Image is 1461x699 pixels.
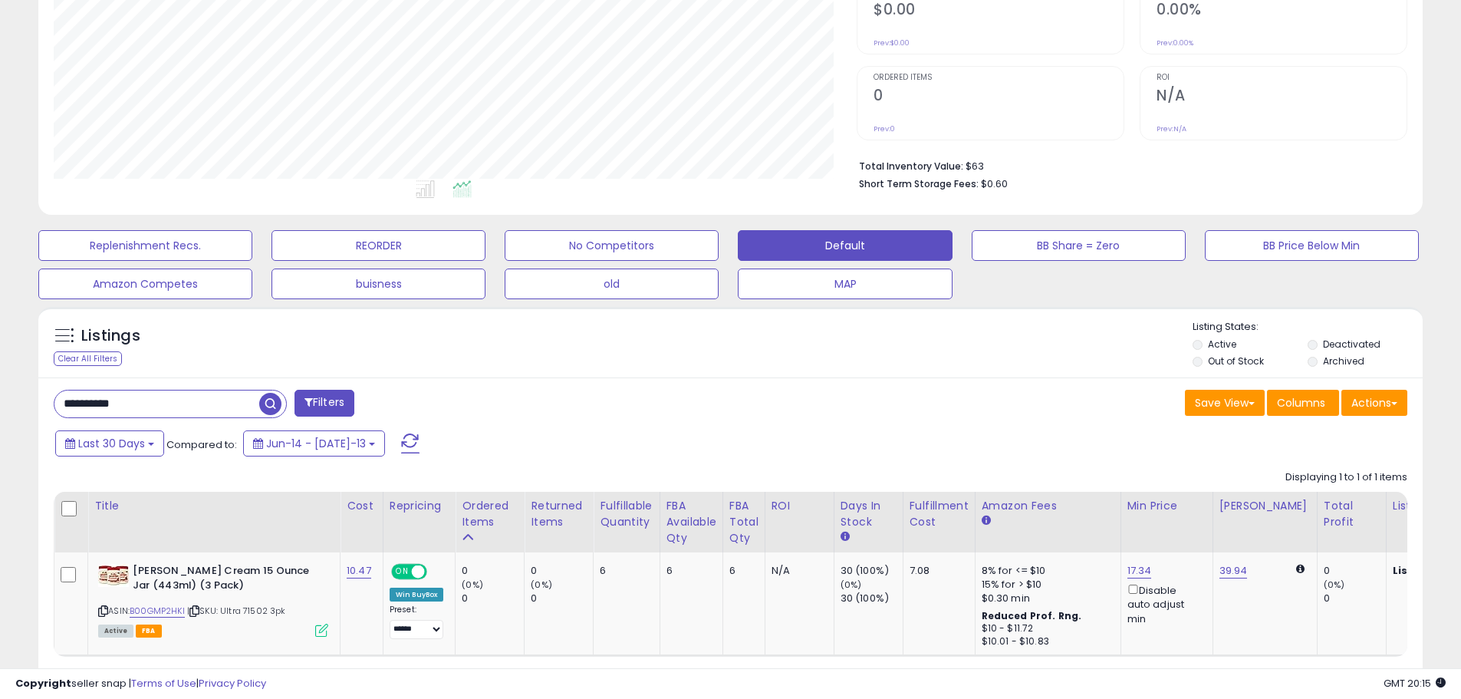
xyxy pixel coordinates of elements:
[531,592,593,605] div: 0
[666,498,716,546] div: FBA Available Qty
[1208,338,1236,351] label: Active
[910,564,963,578] div: 7.08
[1157,1,1407,21] h2: 0.00%
[600,498,653,530] div: Fulfillable Quantity
[1341,390,1407,416] button: Actions
[243,430,385,457] button: Jun-14 - [DATE]-13
[874,87,1124,107] h2: 0
[874,1,1124,21] h2: $0.00
[347,498,377,514] div: Cost
[1219,498,1311,514] div: [PERSON_NAME]
[982,609,1082,622] b: Reduced Prof. Rng.
[1324,592,1386,605] div: 0
[1157,124,1186,134] small: Prev: N/A
[729,564,753,578] div: 6
[133,564,319,596] b: [PERSON_NAME] Cream 15 Ounce Jar (443ml) (3 Pack)
[1208,354,1264,368] label: Out of Stock
[859,177,979,190] b: Short Term Storage Fees:
[390,588,444,602] div: Win BuyBox
[982,498,1114,514] div: Amazon Fees
[390,605,444,639] div: Preset:
[841,579,862,591] small: (0%)
[505,269,719,299] button: old
[55,430,164,457] button: Last 30 Days
[772,498,828,514] div: ROI
[531,498,587,530] div: Returned Items
[199,676,266,691] a: Privacy Policy
[347,563,371,579] a: 10.47
[738,230,952,261] button: Default
[841,498,897,530] div: Days In Stock
[98,564,328,635] div: ASIN:
[531,564,593,578] div: 0
[271,269,485,299] button: buisness
[462,592,524,605] div: 0
[1127,563,1152,579] a: 17.34
[982,592,1109,605] div: $0.30 min
[38,230,252,261] button: Replenishment Recs.
[131,676,196,691] a: Terms of Use
[729,498,758,546] div: FBA Total Qty
[166,437,237,452] span: Compared to:
[1157,38,1193,48] small: Prev: 0.00%
[531,579,552,591] small: (0%)
[874,74,1124,82] span: Ordered Items
[271,230,485,261] button: REORDER
[1219,563,1248,579] a: 39.94
[1185,390,1265,416] button: Save View
[982,578,1109,592] div: 15% for > $10
[1157,74,1407,82] span: ROI
[972,230,1186,261] button: BB Share = Zero
[874,124,895,134] small: Prev: 0
[130,605,185,618] a: B00GMP2HKI
[1157,87,1407,107] h2: N/A
[859,160,963,173] b: Total Inventory Value:
[666,564,711,578] div: 6
[390,498,449,514] div: Repricing
[38,269,252,299] button: Amazon Competes
[425,565,449,579] span: OFF
[98,564,129,587] img: 41sxr+ze3cL._SL40_.jpg
[393,565,412,579] span: ON
[1127,498,1206,514] div: Min Price
[295,390,354,417] button: Filters
[772,564,822,578] div: N/A
[462,564,524,578] div: 0
[859,156,1396,174] li: $63
[462,498,518,530] div: Ordered Items
[910,498,969,530] div: Fulfillment Cost
[1324,498,1380,530] div: Total Profit
[1205,230,1419,261] button: BB Price Below Min
[1127,582,1201,626] div: Disable auto adjust min
[462,579,483,591] small: (0%)
[1323,338,1380,351] label: Deactivated
[15,676,71,691] strong: Copyright
[266,436,366,451] span: Jun-14 - [DATE]-13
[1384,676,1446,691] span: 2025-08-13 20:15 GMT
[1267,390,1339,416] button: Columns
[187,605,286,617] span: | SKU: Ultra 71502 3pk
[1277,395,1325,410] span: Columns
[1193,320,1423,335] p: Listing States:
[505,230,719,261] button: No Competitors
[738,269,952,299] button: MAP
[136,625,162,638] span: FBA
[15,677,266,691] div: seller snap | |
[1323,354,1364,368] label: Archived
[982,514,991,528] small: Amazon Fees.
[1324,564,1386,578] div: 0
[981,176,1008,191] span: $0.60
[841,564,903,578] div: 30 (100%)
[94,498,334,514] div: Title
[600,564,647,578] div: 6
[841,592,903,605] div: 30 (100%)
[1324,579,1345,591] small: (0%)
[982,622,1109,635] div: $10 - $11.72
[841,530,850,544] small: Days In Stock.
[982,564,1109,578] div: 8% for <= $10
[98,625,133,638] span: All listings currently available for purchase on Amazon
[54,351,122,366] div: Clear All Filters
[1285,470,1407,485] div: Displaying 1 to 1 of 1 items
[874,38,910,48] small: Prev: $0.00
[78,436,145,451] span: Last 30 Days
